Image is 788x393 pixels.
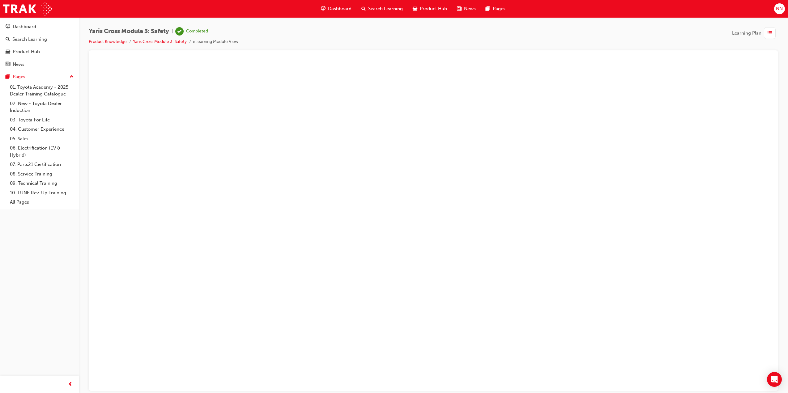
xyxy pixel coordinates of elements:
[7,143,76,160] a: 06. Electrification (EV & Hybrid)
[420,5,447,12] span: Product Hub
[481,2,510,15] a: pages-iconPages
[68,381,73,388] span: prev-icon
[6,49,10,55] span: car-icon
[7,179,76,188] a: 09. Technical Training
[316,2,356,15] a: guage-iconDashboard
[768,29,772,37] span: list-icon
[361,5,366,13] span: search-icon
[6,24,10,30] span: guage-icon
[2,21,76,32] a: Dashboard
[172,28,173,35] span: |
[767,372,782,387] div: Open Intercom Messenger
[70,73,74,81] span: up-icon
[7,188,76,198] a: 10. TUNE Rev-Up Training
[7,115,76,125] a: 03. Toyota For Life
[7,169,76,179] a: 08. Service Training
[6,74,10,80] span: pages-icon
[776,5,783,12] span: NN
[7,160,76,169] a: 07. Parts21 Certification
[13,73,25,80] div: Pages
[452,2,481,15] a: news-iconNews
[2,34,76,45] a: Search Learning
[89,39,127,44] a: Product Knowledge
[732,30,761,37] span: Learning Plan
[133,39,187,44] a: Yaris Cross Module 3: Safety
[6,62,10,67] span: news-icon
[732,27,778,39] button: Learning Plan
[2,71,76,82] button: Pages
[7,125,76,134] a: 04. Customer Experience
[7,197,76,207] a: All Pages
[175,27,184,36] span: learningRecordVerb_COMPLETE-icon
[13,48,40,55] div: Product Hub
[2,20,76,71] button: DashboardSearch LearningProduct HubNews
[13,61,24,68] div: News
[408,2,452,15] a: car-iconProduct Hub
[493,5,505,12] span: Pages
[7,82,76,99] a: 01. Toyota Academy - 2025 Dealer Training Catalogue
[12,36,47,43] div: Search Learning
[3,2,52,16] img: Trak
[486,5,490,13] span: pages-icon
[7,134,76,144] a: 05. Sales
[2,46,76,57] a: Product Hub
[413,5,417,13] span: car-icon
[464,5,476,12] span: News
[186,28,208,34] div: Completed
[13,23,36,30] div: Dashboard
[774,3,785,14] button: NN
[6,37,10,42] span: search-icon
[368,5,403,12] span: Search Learning
[7,99,76,115] a: 02. New - Toyota Dealer Induction
[356,2,408,15] a: search-iconSearch Learning
[328,5,351,12] span: Dashboard
[2,59,76,70] a: News
[457,5,462,13] span: news-icon
[89,28,169,35] span: Yaris Cross Module 3: Safety
[193,38,238,45] li: eLearning Module View
[321,5,326,13] span: guage-icon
